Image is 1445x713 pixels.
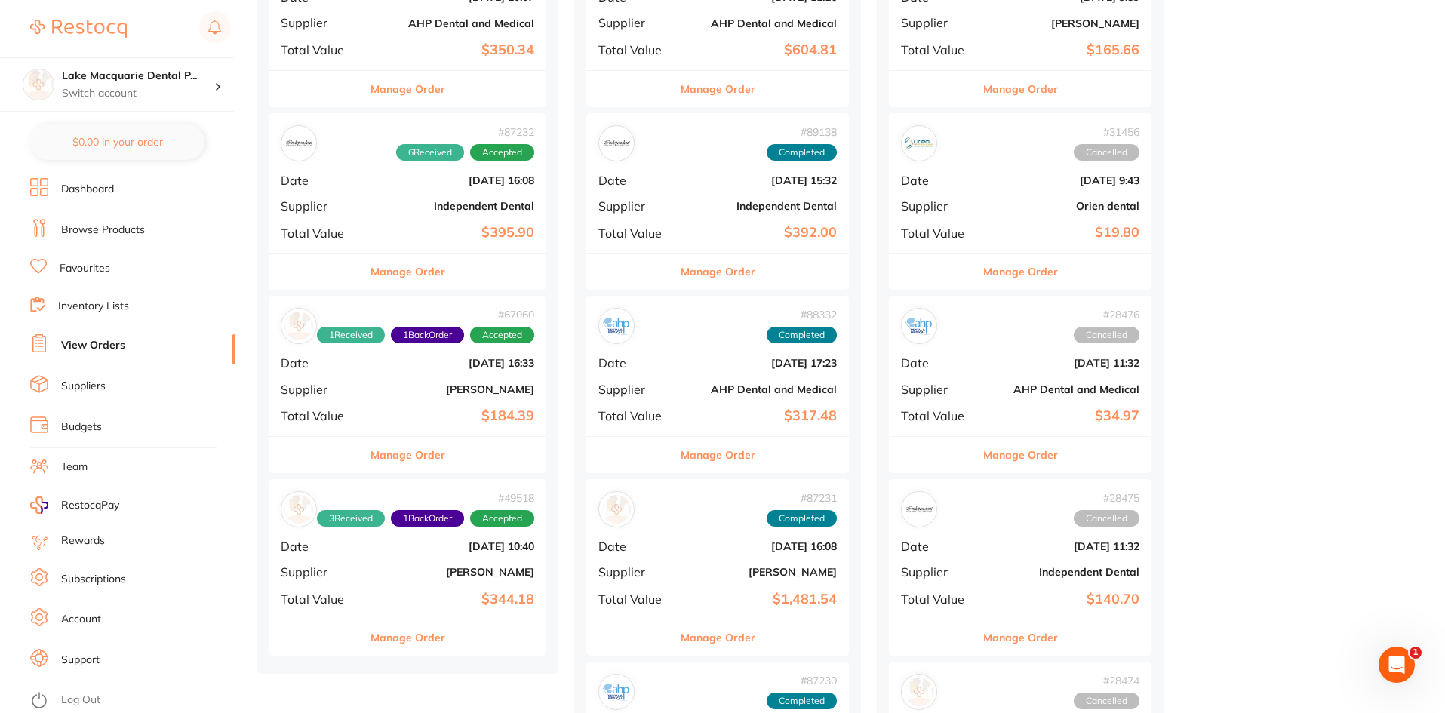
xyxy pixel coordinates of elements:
span: Supplier [598,565,674,579]
a: Dashboard [61,182,114,197]
b: [DATE] 17:23 [686,357,837,369]
span: Back orders [391,510,464,527]
b: $317.48 [686,408,837,424]
b: [DATE] 15:32 [686,174,837,186]
button: $0.00 in your order [30,124,204,160]
span: # 49518 [317,492,534,504]
span: Supplier [598,383,674,396]
b: $344.18 [374,592,534,607]
span: Supplier [901,199,976,213]
div: Henry Schein Halas#495183Received1BackOrderAcceptedDate[DATE] 10:40Supplier[PERSON_NAME]Total Val... [269,479,546,656]
span: Total Value [901,592,976,606]
b: AHP Dental and Medical [686,17,837,29]
b: [DATE] 10:40 [374,540,534,552]
img: Restocq Logo [30,20,127,38]
img: Henry Schein Halas [284,495,313,524]
span: Date [281,174,361,187]
span: Total Value [901,226,976,240]
span: # 87230 [767,675,837,687]
b: Independent Dental [374,200,534,212]
span: # 28474 [1074,675,1139,687]
span: Date [901,539,976,553]
button: Manage Order [681,437,755,473]
div: Independent Dental#872326ReceivedAcceptedDate[DATE] 16:08SupplierIndependent DentalTotal Value$39... [269,113,546,290]
span: Total Value [901,43,976,57]
b: Independent Dental [988,566,1139,578]
b: [DATE] 9:43 [988,174,1139,186]
iframe: Intercom live chat [1379,647,1415,683]
b: [PERSON_NAME] [374,566,534,578]
span: Supplier [281,199,361,213]
img: Henry Schein Halas [602,495,631,524]
b: $165.66 [988,42,1139,58]
span: Date [598,356,674,370]
b: [DATE] 16:08 [374,174,534,186]
a: Subscriptions [61,572,126,587]
p: Switch account [62,86,214,101]
span: Total Value [598,226,674,240]
span: Date [598,174,674,187]
button: Manage Order [681,254,755,290]
b: [DATE] 16:33 [374,357,534,369]
a: View Orders [61,338,125,353]
a: Favourites [60,261,110,276]
button: Manage Order [983,619,1058,656]
b: [PERSON_NAME] [686,566,837,578]
span: Completed [767,693,837,709]
b: AHP Dental and Medical [686,383,837,395]
img: Orien dental [905,129,933,158]
span: Total Value [281,409,361,423]
b: $395.90 [374,225,534,241]
img: Henry Schein Halas [905,678,933,706]
span: Supplier [281,383,361,396]
button: Log Out [30,689,230,713]
span: Received [317,510,385,527]
div: Henry Schein Halas#670601Received1BackOrderAcceptedDate[DATE] 16:33Supplier[PERSON_NAME]Total Val... [269,296,546,473]
img: Independent Dental [602,129,631,158]
span: Supplier [281,16,361,29]
b: $34.97 [988,408,1139,424]
button: Manage Order [370,71,445,107]
span: Cancelled [1074,144,1139,161]
img: Independent Dental [284,129,313,158]
button: Manage Order [983,71,1058,107]
span: # 87231 [767,492,837,504]
a: Browse Products [61,223,145,238]
b: Orien dental [988,200,1139,212]
b: $392.00 [686,225,837,241]
span: Date [281,539,361,553]
a: RestocqPay [30,496,119,514]
button: Manage Order [681,71,755,107]
button: Manage Order [370,437,445,473]
a: Support [61,653,100,668]
span: Supplier [901,16,976,29]
span: Supplier [901,565,976,579]
b: Independent Dental [686,200,837,212]
b: $140.70 [988,592,1139,607]
img: Lake Macquarie Dental Practice [23,69,54,100]
b: AHP Dental and Medical [374,17,534,29]
span: Completed [767,144,837,161]
span: Date [901,356,976,370]
span: # 88332 [767,309,837,321]
span: Supplier [901,383,976,396]
span: Total Value [281,43,361,57]
a: Log Out [61,693,100,708]
a: Suppliers [61,379,106,394]
b: $184.39 [374,408,534,424]
span: Supplier [281,565,361,579]
span: Date [281,356,361,370]
span: Accepted [470,510,534,527]
span: # 31456 [1074,126,1139,138]
a: Budgets [61,420,102,435]
span: # 28476 [1074,309,1139,321]
span: Completed [767,327,837,343]
span: Back orders [391,327,464,343]
span: Total Value [901,409,976,423]
button: Manage Order [370,254,445,290]
button: Manage Order [983,254,1058,290]
span: # 89138 [767,126,837,138]
img: RestocqPay [30,496,48,514]
span: 1 [1410,647,1422,659]
span: Supplier [598,16,674,29]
